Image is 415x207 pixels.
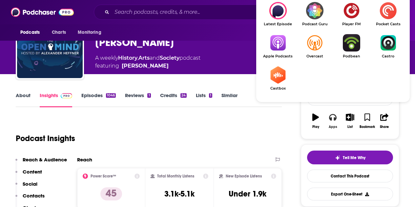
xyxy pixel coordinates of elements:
[259,54,296,58] span: Apple Podcasts
[160,92,187,107] a: Credits24
[370,2,406,26] a: Pocket CastsPocket Casts
[52,28,66,37] span: Charts
[307,170,393,182] a: Contact This Podcast
[164,189,195,199] h3: 3.1k-5.1k
[81,92,116,107] a: Episodes1046
[48,26,70,39] a: Charts
[342,109,359,133] button: List
[296,22,333,26] span: Podcast Guru
[343,155,365,160] span: Tell Me Why
[259,66,296,91] a: CastboxCastbox
[333,2,370,26] a: Player FMPlayer FM
[333,22,370,26] span: Player FM
[229,189,266,199] h3: Under 1.9k
[15,193,45,205] button: Contacts
[95,62,200,70] span: featuring
[359,109,376,133] button: Bookmark
[324,109,341,133] button: Apps
[95,54,200,70] div: A weekly podcast
[259,22,296,26] span: Latest Episode
[221,92,238,107] a: Similar
[226,174,262,178] h2: New Episode Listens
[125,92,151,107] a: Reviews1
[20,28,40,37] span: Podcasts
[180,93,187,98] div: 24
[347,125,353,129] div: List
[73,26,110,39] button: open menu
[307,188,393,200] button: Export One-Sheet
[296,54,333,58] span: Overcast
[333,54,370,58] span: Podbean
[259,34,296,58] a: Apple PodcastsApple Podcasts
[11,6,74,18] img: Podchaser - Follow, Share and Rate Podcasts
[335,155,340,160] img: tell me why sparkle
[77,156,92,163] h2: Reach
[150,55,160,61] span: and
[78,28,101,37] span: Monitoring
[307,151,393,164] button: tell me why sparkleTell Me Why
[259,2,296,26] div: The Open Mind, Hosted by Alexander Heffner on Latest Episode
[94,5,341,20] div: Search podcasts, credits, & more...
[100,187,122,200] p: 45
[196,92,212,107] a: Lists1
[138,55,150,61] a: Arts
[160,55,179,61] a: Society
[23,169,42,175] p: Content
[137,55,138,61] span: ,
[147,93,151,98] div: 1
[91,174,116,178] h2: Power Score™
[15,156,67,169] button: Reach & Audience
[157,174,194,178] h2: Total Monthly Listens
[106,93,116,98] div: 1046
[370,54,406,58] span: Castro
[259,86,296,91] span: Castbox
[16,26,48,39] button: open menu
[118,55,137,61] a: History
[380,125,389,129] div: Share
[370,22,406,26] span: Pocket Casts
[17,12,83,78] img: The Open Mind, Hosted by Alexander Heffner
[122,62,169,70] a: Alexander Heffner
[16,92,31,107] a: About
[15,181,37,193] button: Social
[296,2,333,26] a: Podcast GuruPodcast Guru
[112,7,281,17] input: Search podcasts, credits, & more...
[376,109,393,133] button: Share
[23,181,37,187] p: Social
[329,125,337,129] div: Apps
[40,92,72,107] a: InsightsPodchaser Pro
[370,34,406,58] a: CastroCastro
[61,93,72,98] img: Podchaser Pro
[360,125,375,129] div: Bookmark
[307,109,324,133] button: Play
[23,193,45,199] p: Contacts
[16,134,75,143] h1: Podcast Insights
[23,156,67,163] p: Reach & Audience
[296,34,333,58] a: OvercastOvercast
[209,93,212,98] div: 1
[15,169,42,181] button: Content
[333,34,370,58] a: PodbeanPodbean
[312,125,319,129] div: Play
